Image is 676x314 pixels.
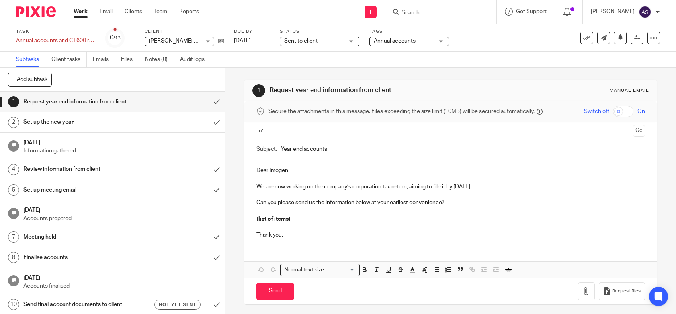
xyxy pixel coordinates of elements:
input: Search for option [326,266,355,274]
p: Thank you. [256,231,645,239]
span: Not yet sent [159,301,196,308]
h1: Set up meeting email [23,184,142,196]
p: Information gathered [23,147,217,155]
input: Search [401,10,473,17]
input: Send [256,283,294,300]
a: Team [154,8,167,16]
h1: Meeting held [23,231,142,243]
h1: Review information from client [23,163,142,175]
div: 8 [8,252,19,263]
label: Due by [234,28,270,35]
button: Request files [599,282,645,300]
div: 4 [8,164,19,175]
h1: Request year end information from client [270,86,468,95]
label: Tags [369,28,449,35]
a: Audit logs [180,52,211,67]
a: Email [100,8,113,16]
p: Accounts prepared [23,215,217,223]
div: 1 [252,84,265,97]
p: We are now working on the company’s corporation tax return, aiming to file it by [DATE]. [256,183,645,191]
h1: Finalise accounts [23,251,142,263]
h1: Set up the new year [23,116,142,128]
a: Notes (0) [145,52,174,67]
span: Secure the attachments in this message. Files exceeding the size limit (10MB) will be secured aut... [268,107,535,115]
p: Can you please send us the information below at your earliest convenience? [256,199,645,207]
a: Files [121,52,139,67]
img: Pixie [16,6,56,17]
p: [PERSON_NAME] [591,8,635,16]
span: Normal text size [282,266,326,274]
div: 2 [8,117,19,128]
div: 7 [8,231,19,243]
div: Search for option [280,264,360,276]
h1: [DATE] [23,204,217,214]
img: svg%3E [639,6,651,18]
span: [PERSON_NAME] Wealth Ltd [149,38,221,44]
button: Cc [633,125,645,137]
label: Status [280,28,359,35]
strong: [list of items] [256,216,291,222]
p: Accounts finalised [23,282,217,290]
div: 1 [8,96,19,107]
label: Client [145,28,224,35]
a: Emails [93,52,115,67]
h1: [DATE] [23,272,217,282]
div: Manual email [610,87,649,94]
span: Request files [612,288,641,294]
span: Switch off [584,107,609,115]
span: Annual accounts [374,38,416,44]
div: Annual accounts and CT600 return - 2025 [16,37,96,45]
span: Get Support [516,9,547,14]
label: To: [256,127,265,135]
button: + Add subtask [8,73,52,86]
span: Sent to client [284,38,318,44]
a: Work [74,8,88,16]
a: Subtasks [16,52,45,67]
span: [DATE] [234,38,251,43]
a: Reports [179,8,199,16]
div: 5 [8,184,19,196]
span: On [637,107,645,115]
h1: Send final account documents to client [23,298,142,310]
h1: Request year end information from client [23,96,142,108]
h1: [DATE] [23,137,217,147]
div: 10 [8,299,19,310]
small: /13 [113,36,121,40]
a: Client tasks [51,52,87,67]
label: Subject: [256,145,277,153]
p: Dear Imogen, [256,166,645,174]
a: Clients [125,8,142,16]
label: Task [16,28,96,35]
div: 0 [110,33,121,42]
